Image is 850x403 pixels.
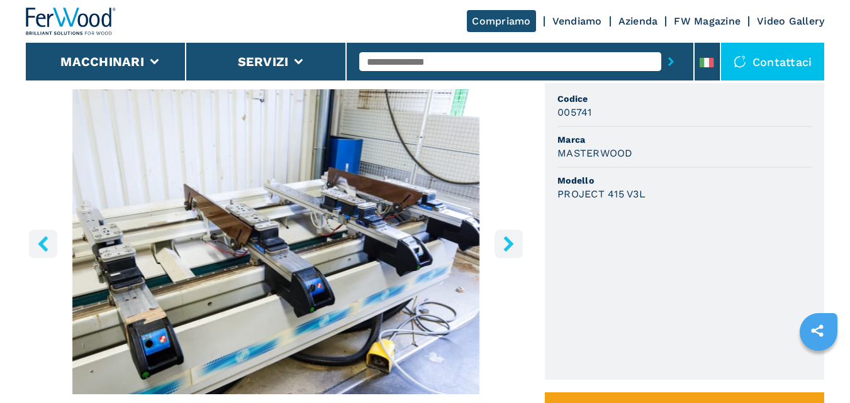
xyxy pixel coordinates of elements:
span: Modello [557,174,812,187]
span: Codice [557,92,812,105]
h3: 005741 [557,105,592,119]
a: Azienda [618,15,658,27]
img: Contattaci [734,55,746,68]
button: right-button [495,229,523,258]
a: Vendiamo [552,15,602,27]
button: left-button [29,229,57,258]
a: sharethis [802,315,833,346]
button: submit-button [661,47,681,76]
button: Macchinari [60,54,144,69]
img: Centro di lavoro a Ventose MASTERWOOD PROJECT 415 V3L [26,89,526,394]
a: Compriamo [467,10,535,32]
h3: PROJECT 415 V3L [557,187,646,201]
img: Ferwood [26,8,116,35]
h3: MASTERWOOD [557,146,633,160]
button: Servizi [238,54,289,69]
a: Video Gallery [757,15,824,27]
div: Go to Slide 5 [26,89,526,394]
div: Contattaci [721,43,825,80]
iframe: Chat [797,346,841,394]
span: Marca [557,133,812,146]
a: FW Magazine [674,15,741,27]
